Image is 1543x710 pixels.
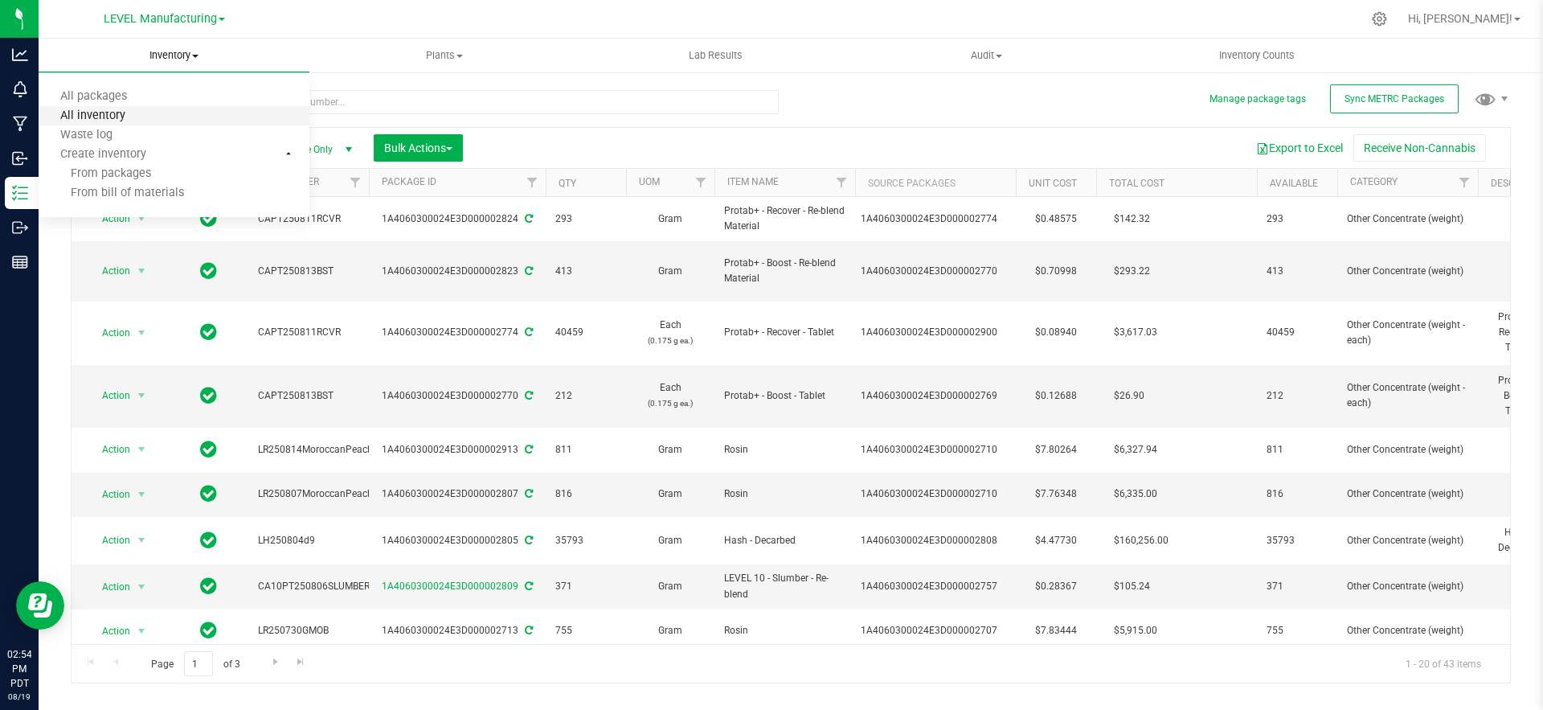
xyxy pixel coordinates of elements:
[258,533,359,548] span: LH250804d9
[724,623,845,638] span: Rosin
[636,333,705,348] p: (0.175 g ea.)
[636,486,705,502] span: Gram
[16,581,64,630] iframe: Resource center
[636,396,705,411] p: (0.175 g ea.)
[39,167,151,181] span: From packages
[1106,260,1158,283] span: $293.22
[88,529,131,552] span: Action
[1270,178,1318,189] a: Available
[522,213,533,224] span: Sync from Compliance System
[1369,11,1390,27] div: Manage settings
[861,211,1011,227] div: 1A4060300024E3D000002774
[39,129,134,142] span: Waste log
[724,571,845,601] span: LEVEL 10 - Slumber - Re-blend
[1197,48,1316,63] span: Inventory Counts
[200,321,217,343] span: In Sync
[555,486,616,502] span: 816
[522,444,533,455] span: Sync from Compliance System
[667,48,764,63] span: Lab Results
[132,438,152,461] span: select
[1347,380,1468,411] span: Other Concentrate (weight - each)
[88,384,131,407] span: Action
[522,390,533,401] span: Sync from Compliance System
[1106,575,1158,598] span: $105.24
[1016,564,1096,609] td: $0.28367
[1209,92,1306,106] button: Manage package tags
[366,442,548,458] div: 1A4060300024E3D000002913
[636,264,705,279] span: Gram
[258,579,370,594] span: CA10PT250806SLUMBER
[724,442,845,458] span: Rosin
[132,576,152,598] span: select
[1267,325,1328,340] span: 40459
[861,325,1011,340] div: 1A4060300024E3D000002900
[88,438,131,461] span: Action
[366,388,548,404] div: 1A4060300024E3D000002770
[12,220,28,236] inline-svg: Outbound
[200,482,217,505] span: In Sync
[1029,178,1077,189] a: Unit Cost
[1408,12,1512,25] span: Hi, [PERSON_NAME]!
[636,533,705,548] span: Gram
[1106,384,1152,408] span: $26.90
[1106,438,1165,462] span: $6,327.94
[861,264,1011,279] div: 1A4060300024E3D000002770
[1016,302,1096,365] td: $0.08940
[1106,529,1177,552] span: $160,256.00
[366,486,548,502] div: 1A4060300024E3D000002807
[861,623,1011,638] div: 1A4060300024E3D000002707
[724,486,845,502] span: Rosin
[1344,93,1444,105] span: Sync METRC Packages
[851,39,1122,72] a: Audit
[104,12,217,26] span: LEVEL Manufacturing
[258,211,359,227] span: CAPT250811RCVR
[1347,486,1468,502] span: Other Concentrate (weight)
[366,533,548,548] div: 1A4060300024E3D000002805
[39,48,309,63] span: Inventory
[132,529,152,552] span: select
[382,581,518,592] a: 1A4060300024E3D000002809
[1347,211,1468,227] span: Other Concentrate (weight)
[200,260,217,282] span: In Sync
[724,325,845,340] span: Protab+ - Recover - Tablet
[636,318,705,348] span: Each
[200,619,217,642] span: In Sync
[258,325,359,340] span: CAPT250811RCVR
[382,176,436,187] a: Package ID
[555,388,616,404] span: 212
[132,384,152,407] span: select
[727,176,779,187] a: Item Name
[1109,178,1164,189] a: Total Cost
[639,176,660,187] a: UOM
[522,488,533,499] span: Sync from Compliance System
[1267,623,1328,638] span: 755
[1016,428,1096,472] td: $7.80264
[342,169,369,196] a: Filter
[132,207,152,230] span: select
[71,90,779,114] input: Search Package ID, Item Name, SKU, Lot or Part Number...
[200,207,217,230] span: In Sync
[519,169,546,196] a: Filter
[861,486,1011,502] div: 1A4060300024E3D000002710
[200,575,217,597] span: In Sync
[258,623,359,638] span: LR250730GMOB
[1347,623,1468,638] span: Other Concentrate (weight)
[1106,619,1165,642] span: $5,915.00
[555,325,616,340] span: 40459
[855,169,1016,197] th: Source Packages
[310,48,579,63] span: Plants
[861,442,1011,458] div: 1A4060300024E3D000002710
[522,265,533,277] span: Sync from Compliance System
[39,90,149,104] span: All packages
[1347,442,1468,458] span: Other Concentrate (weight)
[636,579,705,594] span: Gram
[1347,264,1468,279] span: Other Concentrate (weight)
[1267,533,1328,548] span: 35793
[258,388,359,404] span: CAPT250813BST
[132,260,152,282] span: select
[1267,486,1328,502] span: 816
[522,535,533,546] span: Sync from Compliance System
[1016,197,1096,241] td: $0.48575
[1016,473,1096,517] td: $7.76348
[366,264,548,279] div: 1A4060300024E3D000002823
